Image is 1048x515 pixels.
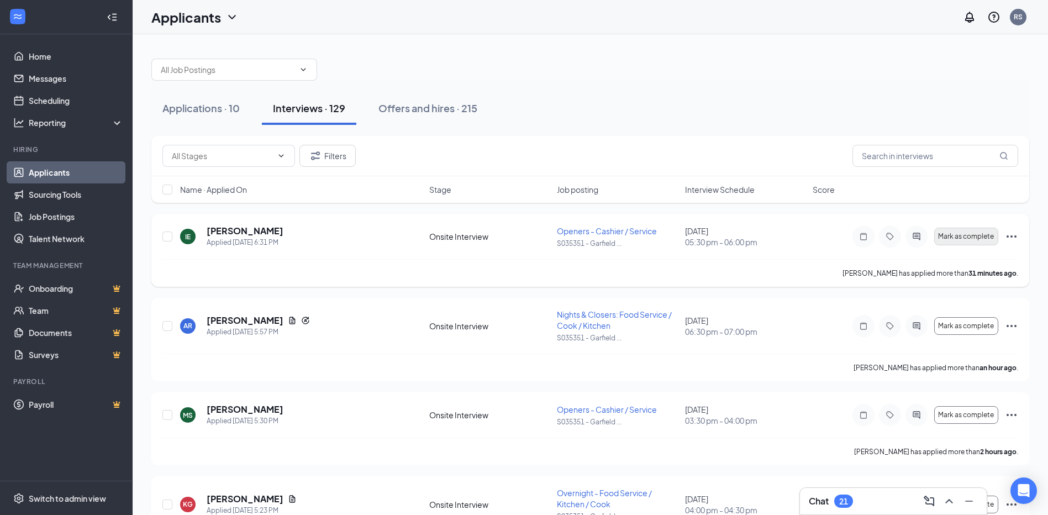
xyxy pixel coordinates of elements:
[301,316,310,325] svg: Reapply
[161,64,294,76] input: All Job Postings
[429,184,451,195] span: Stage
[207,314,283,327] h5: [PERSON_NAME]
[938,233,994,240] span: Mark as complete
[162,101,240,115] div: Applications · 10
[685,225,806,248] div: [DATE]
[557,404,657,414] span: Openers - Cashier / Service
[299,65,308,74] svg: ChevronDown
[207,493,283,505] h5: [PERSON_NAME]
[999,151,1008,160] svg: MagnifyingGlass
[920,492,938,510] button: ComposeMessage
[557,184,598,195] span: Job posting
[1005,498,1018,511] svg: Ellipses
[883,232,897,241] svg: Tag
[309,149,322,162] svg: Filter
[29,117,124,128] div: Reporting
[979,364,1017,372] b: an hour ago
[685,415,806,426] span: 03:30 pm - 04:00 pm
[854,363,1018,372] p: [PERSON_NAME] has applied more than .
[557,239,678,248] p: S035351 - Garfield ...
[813,184,835,195] span: Score
[288,316,297,325] svg: Document
[842,269,1018,278] p: [PERSON_NAME] has applied more than .
[185,232,191,241] div: IE
[207,237,283,248] div: Applied [DATE] 6:31 PM
[207,416,283,427] div: Applied [DATE] 5:30 PM
[942,495,956,508] svg: ChevronUp
[13,377,121,386] div: Payroll
[857,411,870,419] svg: Note
[429,409,550,421] div: Onsite Interview
[557,333,678,343] p: S035351 - Garfield ...
[940,492,958,510] button: ChevronUp
[172,150,272,162] input: All Stages
[1005,319,1018,333] svg: Ellipses
[962,495,976,508] svg: Minimize
[273,101,345,115] div: Interviews · 129
[685,404,806,426] div: [DATE]
[883,411,897,419] svg: Tag
[857,322,870,330] svg: Note
[987,10,1000,24] svg: QuestionInfo
[1014,12,1023,22] div: RS
[429,231,550,242] div: Onsite Interview
[29,277,123,299] a: OnboardingCrown
[107,12,118,23] svg: Collapse
[180,184,247,195] span: Name · Applied On
[207,225,283,237] h5: [PERSON_NAME]
[29,183,123,206] a: Sourcing Tools
[938,322,994,330] span: Mark as complete
[852,145,1018,167] input: Search in interviews
[910,232,923,241] svg: ActiveChat
[13,117,24,128] svg: Analysis
[938,411,994,419] span: Mark as complete
[299,145,356,167] button: Filter Filters
[207,327,310,338] div: Applied [DATE] 5:57 PM
[963,10,976,24] svg: Notifications
[183,411,193,420] div: MS
[207,403,283,416] h5: [PERSON_NAME]
[960,492,978,510] button: Minimize
[1010,477,1037,504] div: Open Intercom Messenger
[13,261,121,270] div: Team Management
[839,497,848,506] div: 21
[557,309,672,330] span: Nights & Closers: Food Service / Cook / Kitchen
[378,101,477,115] div: Offers and hires · 215
[1005,408,1018,422] svg: Ellipses
[854,447,1018,456] p: [PERSON_NAME] has applied more than .
[557,226,657,236] span: Openers - Cashier / Service
[29,393,123,416] a: PayrollCrown
[857,232,870,241] svg: Note
[13,493,24,504] svg: Settings
[429,499,550,510] div: Onsite Interview
[934,406,998,424] button: Mark as complete
[277,151,286,160] svg: ChevronDown
[29,161,123,183] a: Applicants
[29,45,123,67] a: Home
[934,317,998,335] button: Mark as complete
[225,10,239,24] svg: ChevronDown
[29,299,123,322] a: TeamCrown
[183,321,192,330] div: AR
[809,495,829,507] h3: Chat
[29,322,123,344] a: DocumentsCrown
[151,8,221,27] h1: Applicants
[183,500,193,509] div: KG
[12,11,23,22] svg: WorkstreamLogo
[557,417,678,427] p: S035351 - Garfield ...
[29,206,123,228] a: Job Postings
[685,326,806,337] span: 06:30 pm - 07:00 pm
[13,145,121,154] div: Hiring
[910,411,923,419] svg: ActiveChat
[557,488,652,509] span: Overnight - Food Service / Kitchen / Cook
[288,495,297,503] svg: Document
[1005,230,1018,243] svg: Ellipses
[429,320,550,332] div: Onsite Interview
[923,495,936,508] svg: ComposeMessage
[910,322,923,330] svg: ActiveChat
[980,448,1017,456] b: 2 hours ago
[883,322,897,330] svg: Tag
[934,228,998,245] button: Mark as complete
[685,315,806,337] div: [DATE]
[29,67,123,90] a: Messages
